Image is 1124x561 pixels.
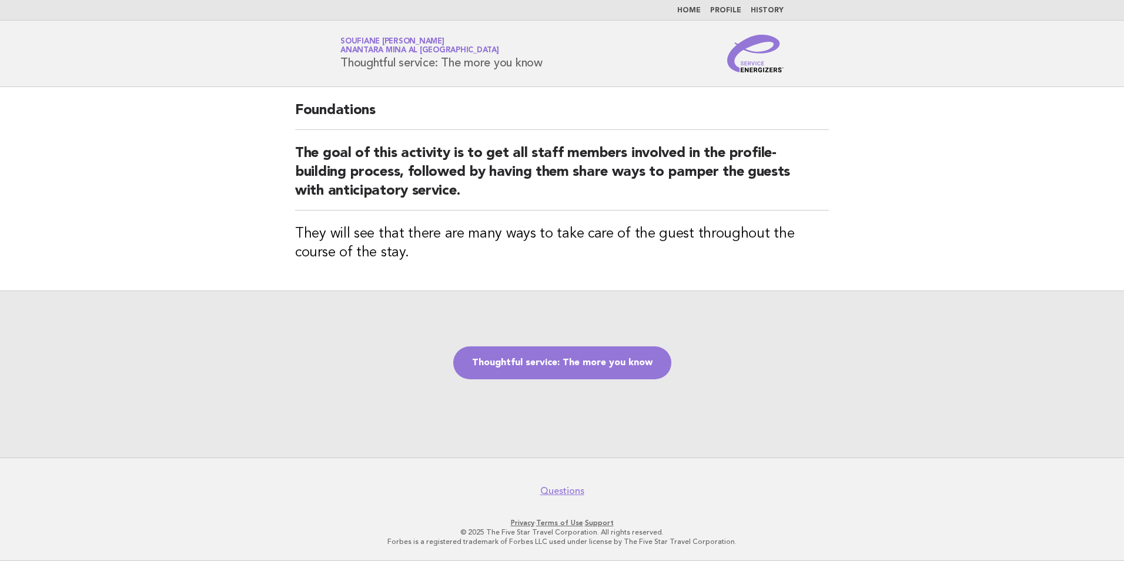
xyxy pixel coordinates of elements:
p: © 2025 The Five Star Travel Corporation. All rights reserved. [202,527,922,537]
img: Service Energizers [727,35,784,72]
p: · · [202,518,922,527]
h1: Thoughtful service: The more you know [340,38,543,69]
span: Anantara Mina al [GEOGRAPHIC_DATA] [340,47,499,55]
a: Privacy [511,519,534,527]
a: Soufiane [PERSON_NAME]Anantara Mina al [GEOGRAPHIC_DATA] [340,38,499,54]
a: Thoughtful service: The more you know [453,346,671,379]
a: Terms of Use [536,519,583,527]
a: Questions [540,485,584,497]
a: Home [677,7,701,14]
a: Support [585,519,614,527]
h2: Foundations [295,101,829,130]
h2: The goal of this activity is to get all staff members involved in the profile-building process, f... [295,144,829,211]
a: Profile [710,7,741,14]
p: Forbes is a registered trademark of Forbes LLC used under license by The Five Star Travel Corpora... [202,537,922,546]
a: History [751,7,784,14]
h3: They will see that there are many ways to take care of the guest throughout the course of the stay. [295,225,829,262]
